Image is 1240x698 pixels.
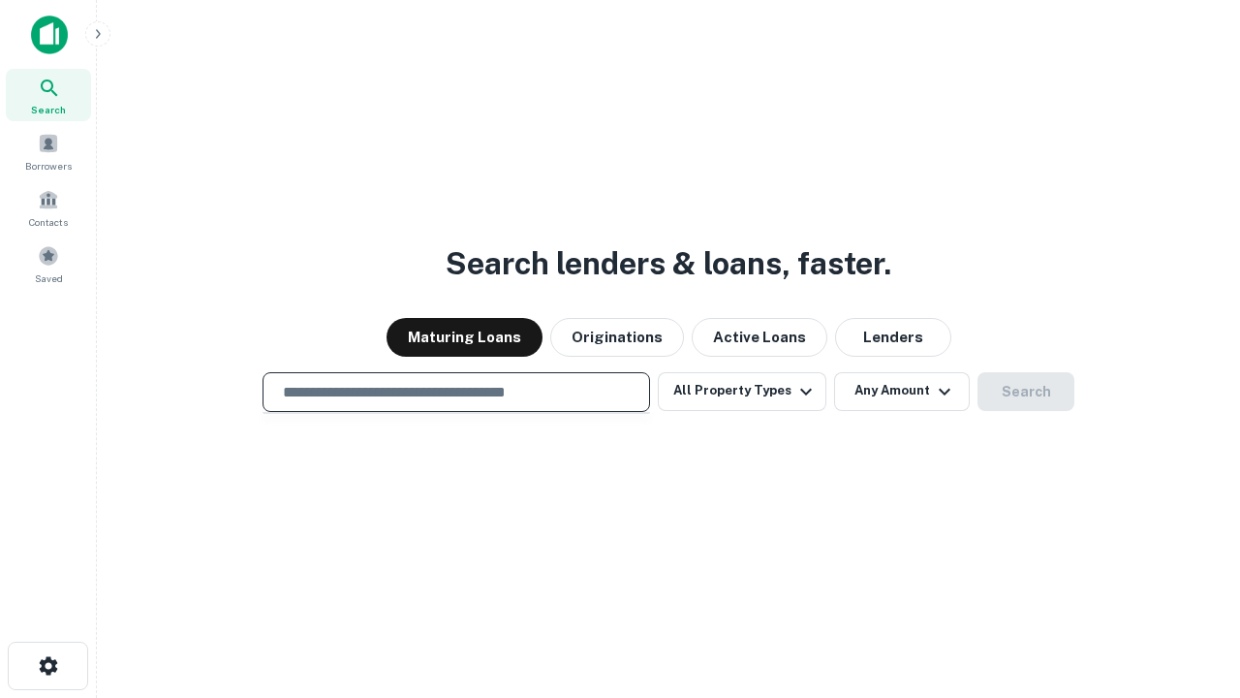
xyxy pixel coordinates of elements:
[29,214,68,230] span: Contacts
[834,372,970,411] button: Any Amount
[1143,543,1240,636] iframe: Chat Widget
[35,270,63,286] span: Saved
[6,181,91,234] a: Contacts
[658,372,826,411] button: All Property Types
[6,125,91,177] a: Borrowers
[6,238,91,290] a: Saved
[6,69,91,121] a: Search
[31,102,66,117] span: Search
[387,318,542,357] button: Maturing Loans
[25,158,72,174] span: Borrowers
[446,240,891,287] h3: Search lenders & loans, faster.
[835,318,951,357] button: Lenders
[550,318,684,357] button: Originations
[692,318,827,357] button: Active Loans
[31,16,68,54] img: capitalize-icon.png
